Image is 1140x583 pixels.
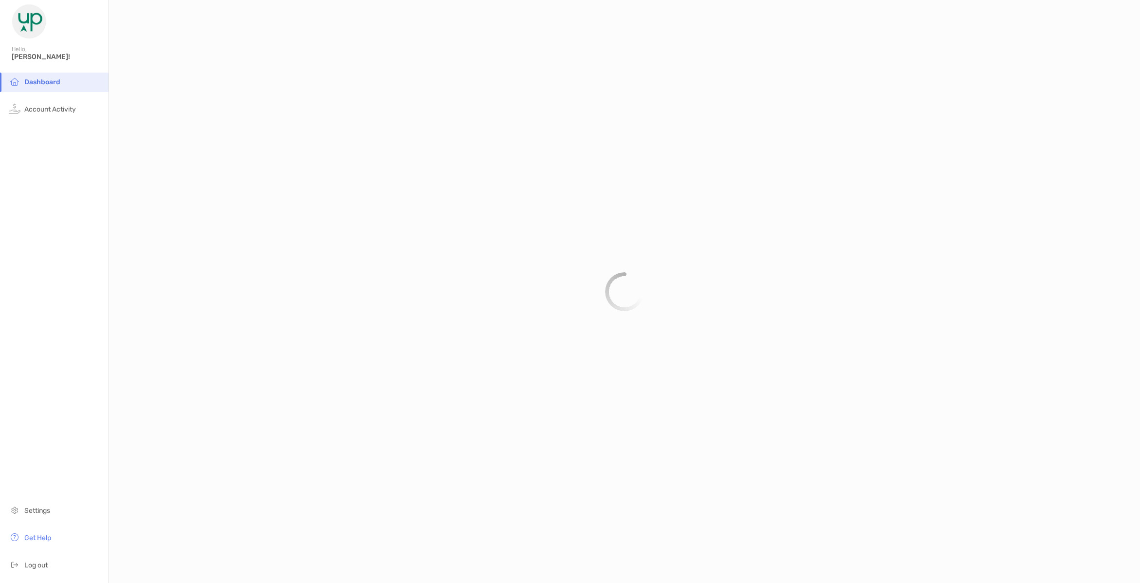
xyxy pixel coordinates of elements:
img: household icon [9,75,20,87]
span: Dashboard [24,78,60,86]
span: Settings [24,507,50,515]
img: activity icon [9,103,20,114]
img: Zoe Logo [12,4,47,39]
img: logout icon [9,559,20,570]
span: Get Help [24,534,51,542]
img: get-help icon [9,531,20,543]
img: settings icon [9,504,20,516]
span: Log out [24,561,48,569]
span: Account Activity [24,105,76,113]
span: [PERSON_NAME]! [12,53,103,61]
